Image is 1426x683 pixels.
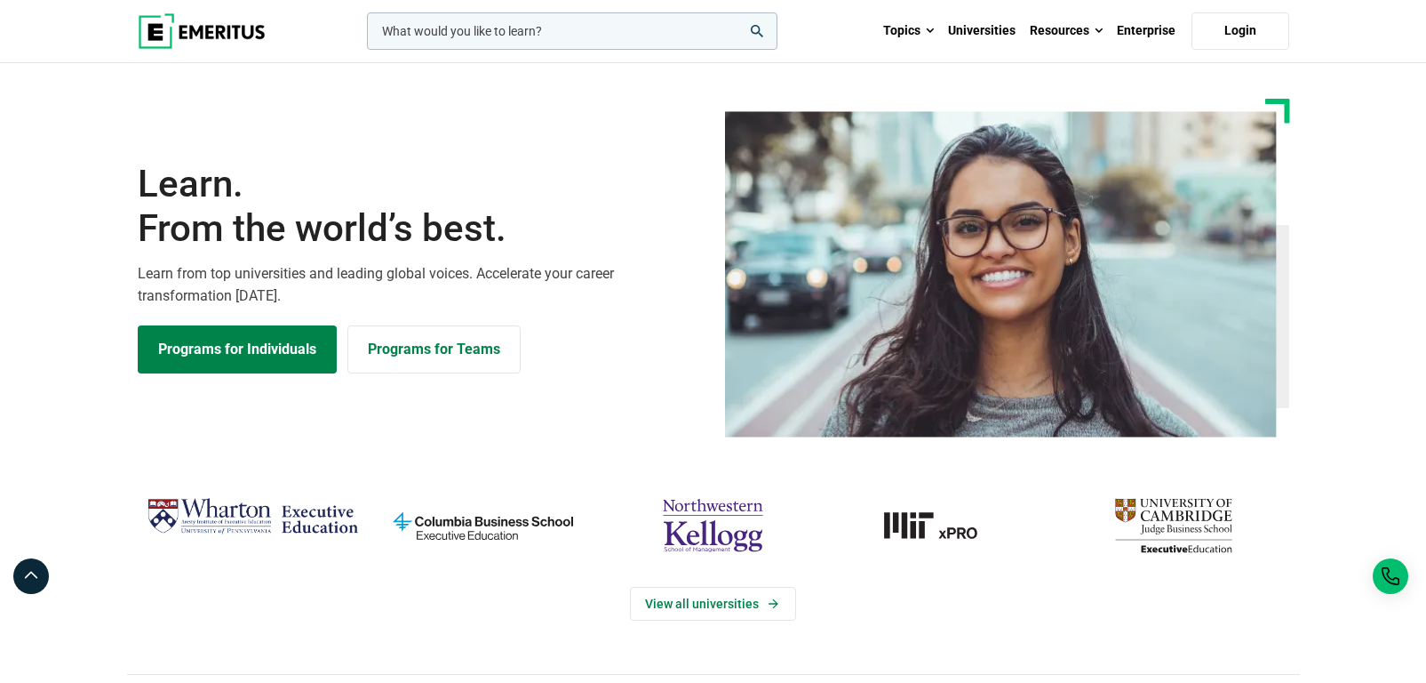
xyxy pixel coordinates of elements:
[607,491,819,560] img: northwestern-kellogg
[138,262,703,308] p: Learn from top universities and leading global voices. Accelerate your career transformation [DATE].
[138,325,337,374] a: Explore Programs
[725,111,1277,438] img: Learn from the world's best
[347,325,521,374] a: Explore for Business
[630,587,796,621] a: View Universities
[147,491,359,543] img: Wharton Executive Education
[138,162,703,252] h1: Learn.
[138,206,703,251] span: From the world’s best.
[377,491,589,560] img: columbia-business-school
[1067,491,1279,560] img: cambridge-judge-business-school
[837,491,1049,560] a: MIT-xPRO
[367,12,777,50] input: woocommerce-product-search-field-0
[1191,12,1289,50] a: Login
[837,491,1049,560] img: MIT xPRO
